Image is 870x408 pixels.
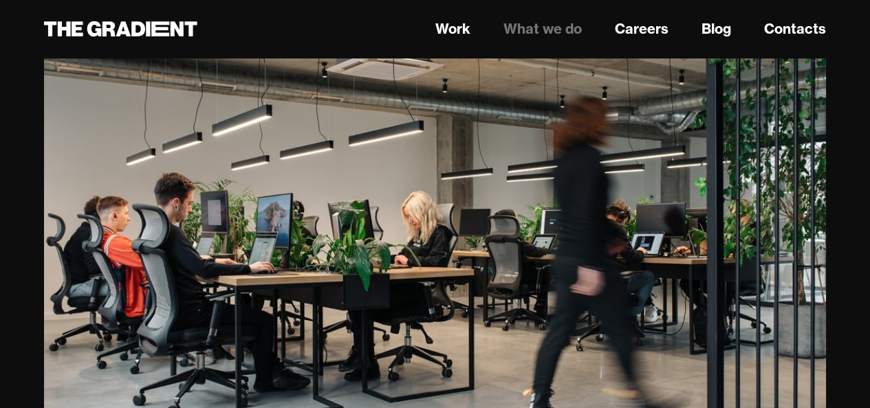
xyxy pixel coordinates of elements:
a: Blog [702,19,731,39]
a: Contacts [764,19,826,39]
a: Careers [615,19,668,39]
a: Work [435,19,470,39]
a: What we do [503,19,582,39]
